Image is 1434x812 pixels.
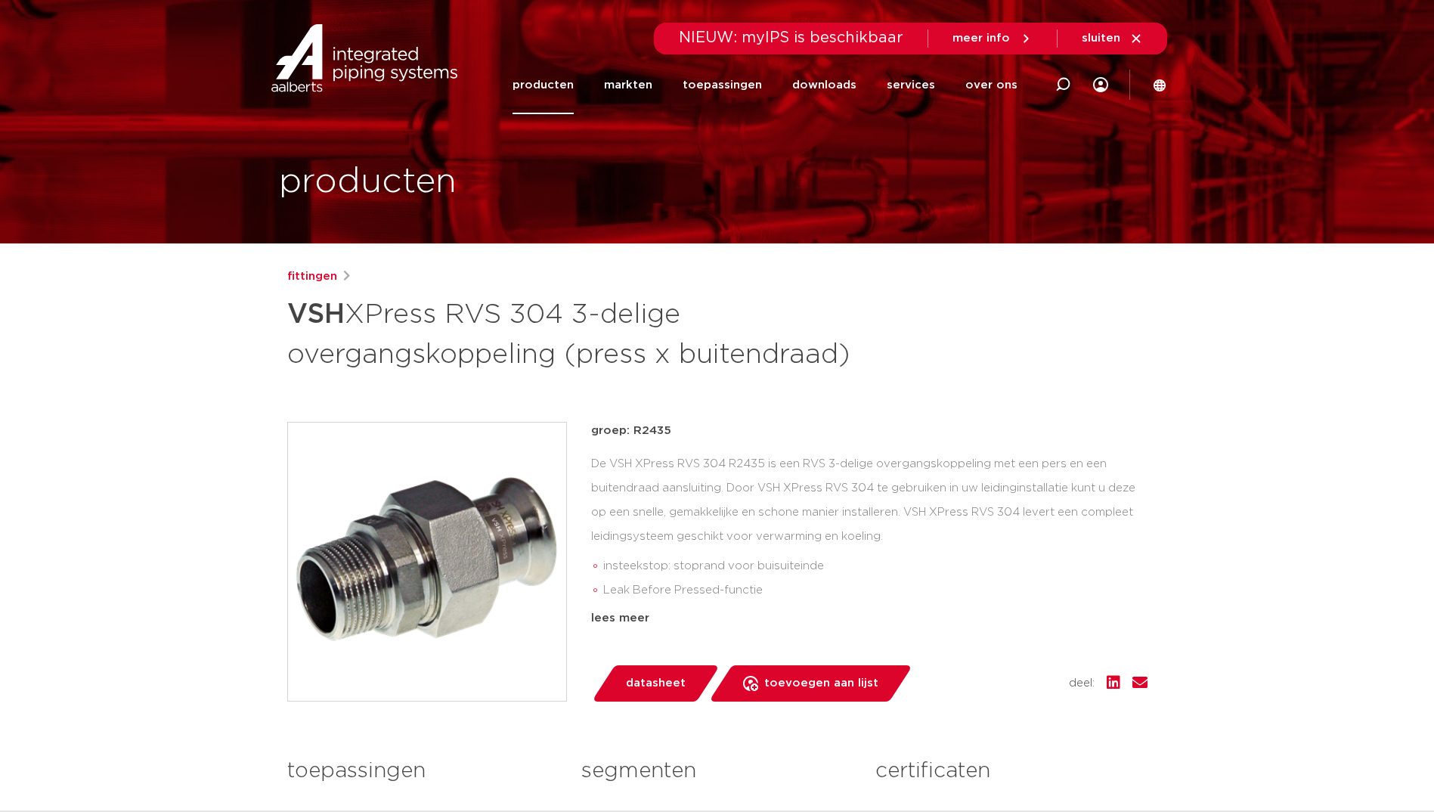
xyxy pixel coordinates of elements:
p: groep: R2435 [591,422,1148,440]
a: downloads [792,56,856,114]
a: datasheet [591,665,720,702]
a: markten [604,56,652,114]
span: datasheet [626,671,686,696]
h3: certificaten [875,756,1147,786]
h3: toepassingen [287,756,559,786]
h1: XPress RVS 304 3-delige overgangskoppeling (press x buitendraad) [287,292,855,373]
a: services [887,56,935,114]
span: toevoegen aan lijst [764,671,878,696]
a: meer info [952,32,1033,45]
li: insteekstop: stoprand voor buisuiteinde [603,554,1148,578]
li: Leak Before Pressed-functie [603,578,1148,603]
a: producten [513,56,574,114]
span: meer info [952,33,1010,44]
nav: Menu [513,56,1017,114]
a: over ons [965,56,1017,114]
h3: segmenten [581,756,853,786]
span: NIEUW: myIPS is beschikbaar [679,30,903,45]
strong: VSH [287,301,345,328]
a: sluiten [1082,32,1143,45]
div: De VSH XPress RVS 304 R2435 is een RVS 3-delige overgangskoppeling met een pers en een buitendraa... [591,452,1148,603]
h1: producten [279,158,457,206]
a: toepassingen [683,56,762,114]
div: lees meer [591,609,1148,628]
a: fittingen [287,268,337,286]
span: deel: [1069,674,1095,693]
span: sluiten [1082,33,1120,44]
img: Product Image for VSH XPress RVS 304 3-delige overgangskoppeling (press x buitendraad) [288,423,566,701]
li: duidelijke herkenning van materiaal en afmeting [603,603,1148,627]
